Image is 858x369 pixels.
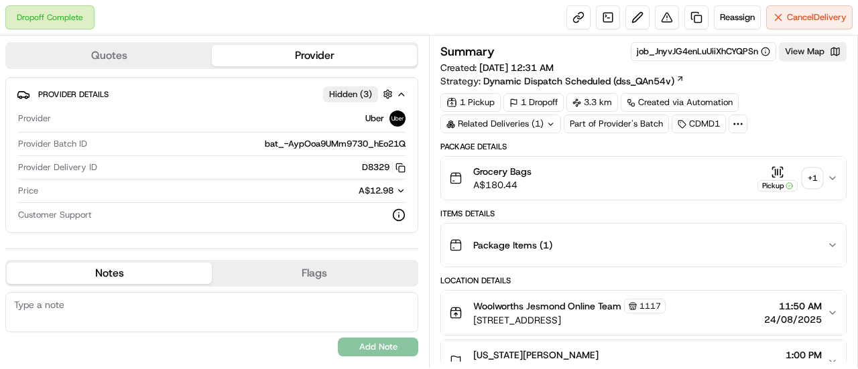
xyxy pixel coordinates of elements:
[473,348,599,362] span: [US_STATE][PERSON_NAME]
[7,45,212,66] button: Quotes
[362,161,406,173] button: D8329
[779,42,847,61] button: View Map
[639,301,661,311] span: 1117
[787,11,847,23] span: Cancel Delivery
[365,113,384,125] span: Uber
[473,238,552,252] span: Package Items ( 1 )
[212,263,417,284] button: Flags
[38,89,109,100] span: Provider Details
[479,62,554,74] span: [DATE] 12:31 AM
[757,165,822,192] button: Pickup+1
[440,141,847,152] div: Package Details
[17,83,407,105] button: Provider DetailsHidden (3)
[440,61,554,74] span: Created:
[329,88,372,100] span: Hidden ( 3 )
[766,5,853,29] button: CancelDelivery
[389,110,406,127] img: uber-new-logo.jpeg
[672,115,726,133] div: CDMD1
[473,313,666,327] span: [STREET_ADDRESS]
[288,185,406,197] button: A$12.98
[473,178,532,192] span: A$180.44
[473,299,621,313] span: Woolworths Jesmond Online Team
[18,185,38,197] span: Price
[359,185,393,196] span: A$12.98
[803,169,822,188] div: + 1
[212,45,417,66] button: Provider
[473,165,532,178] span: Grocery Bags
[714,5,761,29] button: Reassign
[483,74,684,88] a: Dynamic Dispatch Scheduled (dss_QAn54v)
[566,93,618,112] div: 3.3 km
[441,157,846,200] button: Grocery BagsA$180.44Pickup+1
[440,208,847,219] div: Items Details
[18,138,87,150] span: Provider Batch ID
[18,209,92,221] span: Customer Support
[764,313,822,326] span: 24/08/2025
[441,291,846,335] button: Woolworths Jesmond Online Team1117[STREET_ADDRESS]11:50 AM24/08/2025
[757,165,798,192] button: Pickup
[440,74,684,88] div: Strategy:
[764,299,822,313] span: 11:50 AM
[440,93,501,112] div: 1 Pickup
[483,74,674,88] span: Dynamic Dispatch Scheduled (dss_QAn54v)
[440,115,561,133] div: Related Deliveries (1)
[621,93,739,112] a: Created via Automation
[440,275,847,286] div: Location Details
[720,11,755,23] span: Reassign
[18,113,51,125] span: Provider
[7,263,212,284] button: Notes
[764,348,822,362] span: 1:00 PM
[637,46,770,58] button: job_JnyvJG4enLuUiiXhCYQPSn
[323,86,396,102] button: Hidden (3)
[503,93,564,112] div: 1 Dropoff
[441,224,846,267] button: Package Items (1)
[440,46,495,58] h3: Summary
[757,180,798,192] div: Pickup
[18,161,97,173] span: Provider Delivery ID
[265,138,406,150] span: bat_-AypOoa9UMm9730_hEo21Q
